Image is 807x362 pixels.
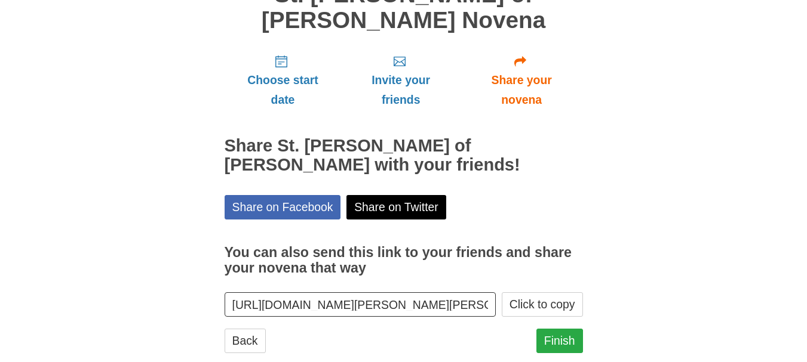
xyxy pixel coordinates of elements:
a: Back [225,329,266,353]
span: Choose start date [237,70,330,110]
a: Choose start date [225,45,342,116]
a: Share your novena [461,45,583,116]
span: Share your novena [472,70,571,110]
h2: Share St. [PERSON_NAME] of [PERSON_NAME] with your friends! [225,137,583,175]
span: Invite your friends [353,70,448,110]
a: Share on Facebook [225,195,341,219]
button: Click to copy [502,292,583,317]
a: Invite your friends [341,45,460,116]
h3: You can also send this link to your friends and share your novena that way [225,245,583,276]
a: Share on Twitter [346,195,446,219]
a: Finish [536,329,583,353]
